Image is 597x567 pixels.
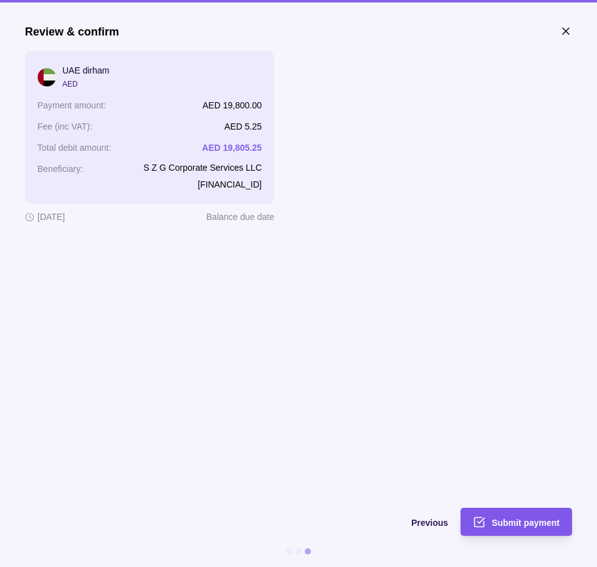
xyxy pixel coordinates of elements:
[37,100,106,110] p: Payment amount :
[62,77,109,91] p: AED
[37,143,111,153] p: Total debit amount :
[37,68,56,87] img: ae
[37,164,83,174] p: Beneficiary :
[224,121,262,131] p: AED 5.25
[25,25,119,39] h1: Review & confirm
[411,518,448,528] span: Previous
[203,100,262,110] p: AED 19,800.00
[143,178,262,191] p: [FINANCIAL_ID]
[62,64,109,77] p: UAE dirham
[37,210,65,224] p: [DATE]
[492,518,560,528] span: Submit payment
[25,508,448,536] button: Previous
[202,143,262,153] p: AED 19,805.25
[37,121,92,131] p: Fee (inc VAT) :
[143,161,262,174] p: S Z G Corporate Services LLC
[461,508,572,536] button: Submit payment
[206,210,274,224] p: Balance due date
